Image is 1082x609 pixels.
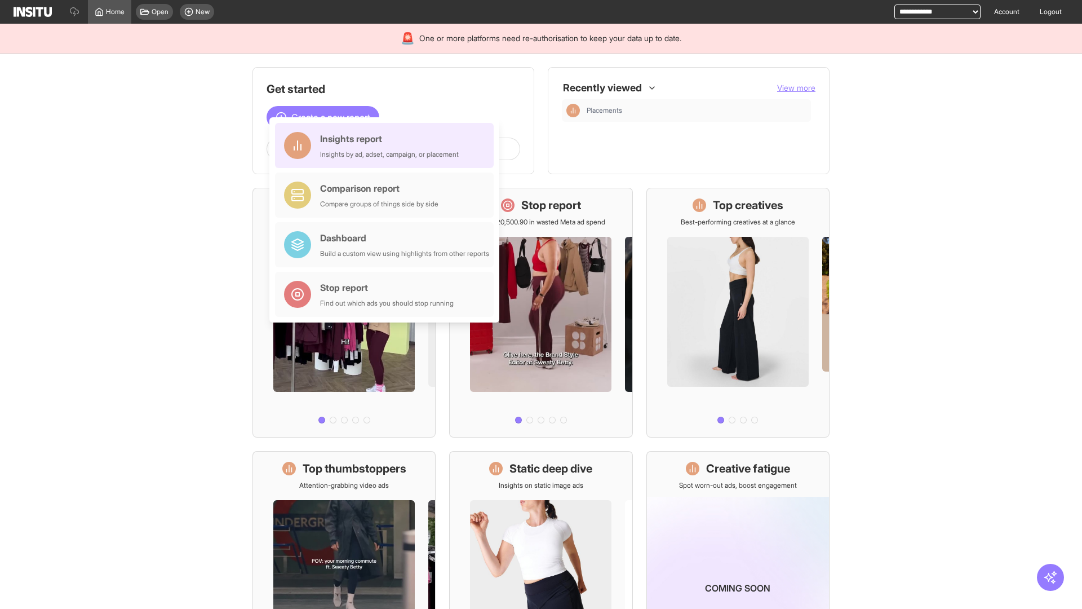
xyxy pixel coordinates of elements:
div: Build a custom view using highlights from other reports [320,249,489,258]
a: Stop reportSave £20,500.90 in wasted Meta ad spend [449,188,632,438]
h1: Static deep dive [509,461,592,476]
div: Compare groups of things side by side [320,200,438,209]
span: One or more platforms need re-authorisation to keep your data up to date. [419,33,681,44]
p: Save £20,500.90 in wasted Meta ad spend [476,218,605,227]
div: Insights by ad, adset, campaign, or placement [320,150,459,159]
p: Best-performing creatives at a glance [681,218,795,227]
h1: Top creatives [713,197,783,213]
span: View more [777,83,815,92]
p: Insights on static image ads [499,481,583,490]
h1: Top thumbstoppers [303,461,406,476]
div: Insights report [320,132,459,145]
div: Find out which ads you should stop running [320,299,454,308]
div: Comparison report [320,182,438,195]
div: 🚨 [401,30,415,46]
p: Attention-grabbing video ads [299,481,389,490]
button: View more [777,82,815,94]
span: New [196,7,210,16]
span: Placements [587,106,622,115]
span: Home [106,7,125,16]
div: Stop report [320,281,454,294]
div: Insights [566,104,580,117]
a: Top creativesBest-performing creatives at a glance [646,188,830,438]
a: What's live nowSee all active ads instantly [252,188,436,438]
button: Create a new report [267,106,379,129]
span: Open [152,7,168,16]
img: Logo [14,7,52,17]
span: Placements [587,106,806,115]
span: Create a new report [291,111,370,124]
div: Dashboard [320,231,489,245]
h1: Stop report [521,197,581,213]
h1: Get started [267,81,520,97]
